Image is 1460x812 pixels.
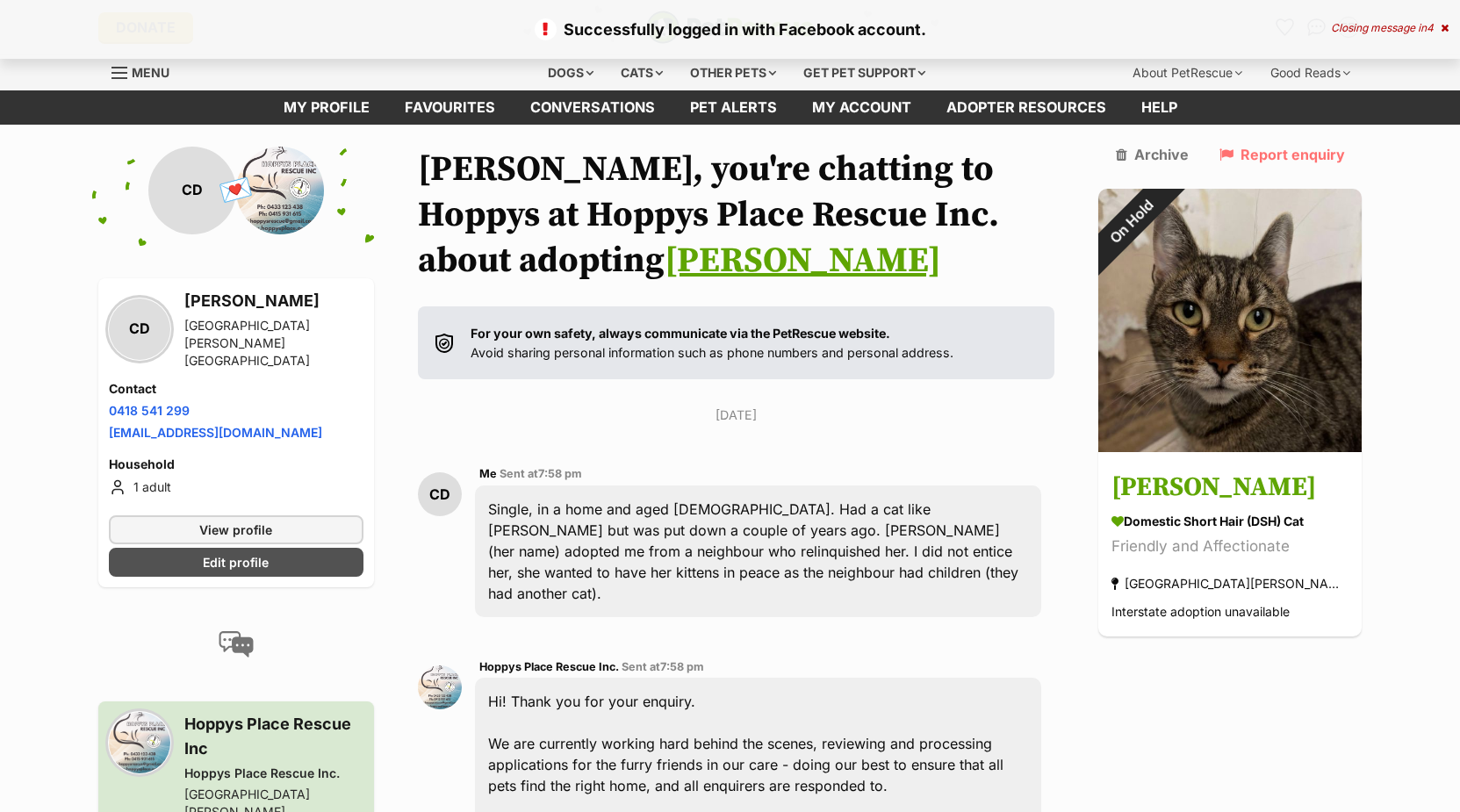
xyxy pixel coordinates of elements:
img: Hoppys Place Rescue Inc. profile pic [418,665,462,709]
a: Adopter resources [929,90,1124,125]
a: Favourites [387,90,513,125]
img: Hoppys Place Rescue Inc. profile pic [109,712,170,773]
img: Josie [1098,189,1362,452]
span: 💌 [216,171,255,209]
strong: For your own safety, always communicate via the PetRescue website. [471,326,890,341]
span: Hoppys Place Rescue Inc. [479,660,619,673]
img: conversation-icon-4a6f8262b818ee0b60e3300018af0b2d0b884aa5de6e9bcb8d3d4eeb1a70a7c4.svg [219,631,254,658]
a: View profile [109,515,363,544]
a: conversations [513,90,672,125]
span: View profile [199,521,272,539]
div: Hoppys Place Rescue Inc. [184,765,363,782]
h3: [PERSON_NAME] [1111,468,1349,507]
h3: [PERSON_NAME] [184,289,363,313]
h3: Hoppys Place Rescue Inc [184,712,363,761]
p: [DATE] [418,406,1055,424]
div: [GEOGRAPHIC_DATA][PERSON_NAME][GEOGRAPHIC_DATA] [184,317,363,370]
a: On Hold [1098,438,1362,456]
h1: [PERSON_NAME], you're chatting to Hoppys at Hoppys Place Rescue Inc. about adopting [418,147,1055,284]
a: Help [1124,90,1195,125]
span: 7:58 pm [538,467,582,480]
div: Cats [608,55,675,90]
div: Domestic Short Hair (DSH) Cat [1111,512,1349,530]
div: On Hold [1075,164,1189,278]
p: Successfully logged in with Facebook account. [18,18,1442,41]
div: CD [109,298,170,360]
h4: Contact [109,380,363,398]
span: Sent at [500,467,582,480]
div: Single, in a home and aged [DEMOGRAPHIC_DATA]. Had a cat like [PERSON_NAME] but was put down a co... [475,485,1042,617]
li: 1 adult [109,477,363,498]
div: Get pet support [791,55,938,90]
div: Closing message in [1331,22,1449,34]
div: CD [148,147,236,234]
div: Other pets [678,55,788,90]
a: Report enquiry [1219,147,1345,162]
a: [PERSON_NAME] Domestic Short Hair (DSH) Cat Friendly and Affectionate [GEOGRAPHIC_DATA][PERSON_NA... [1098,455,1362,636]
a: [EMAIL_ADDRESS][DOMAIN_NAME] [109,425,322,440]
div: Dogs [536,55,606,90]
img: Hoppys Place Rescue Inc. profile pic [236,147,324,234]
div: CD [418,472,462,516]
a: Pet alerts [672,90,795,125]
span: Me [479,467,497,480]
div: Good Reads [1258,55,1363,90]
a: Archive [1116,147,1189,162]
span: Sent at [622,660,704,673]
p: Avoid sharing personal information such as phone numbers and personal address. [471,324,953,362]
a: Menu [111,55,182,87]
div: About PetRescue [1120,55,1255,90]
span: 4 [1427,21,1434,34]
span: Edit profile [203,553,269,571]
h4: Household [109,456,363,473]
a: [PERSON_NAME] [665,239,941,283]
div: Friendly and Affectionate [1111,535,1349,558]
div: [GEOGRAPHIC_DATA][PERSON_NAME][GEOGRAPHIC_DATA] [1111,571,1349,595]
a: My account [795,90,929,125]
span: Interstate adoption unavailable [1111,604,1290,619]
a: 0418 541 299 [109,403,190,418]
span: Menu [132,65,169,80]
span: 7:58 pm [660,660,704,673]
a: Edit profile [109,548,363,577]
a: My profile [266,90,387,125]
